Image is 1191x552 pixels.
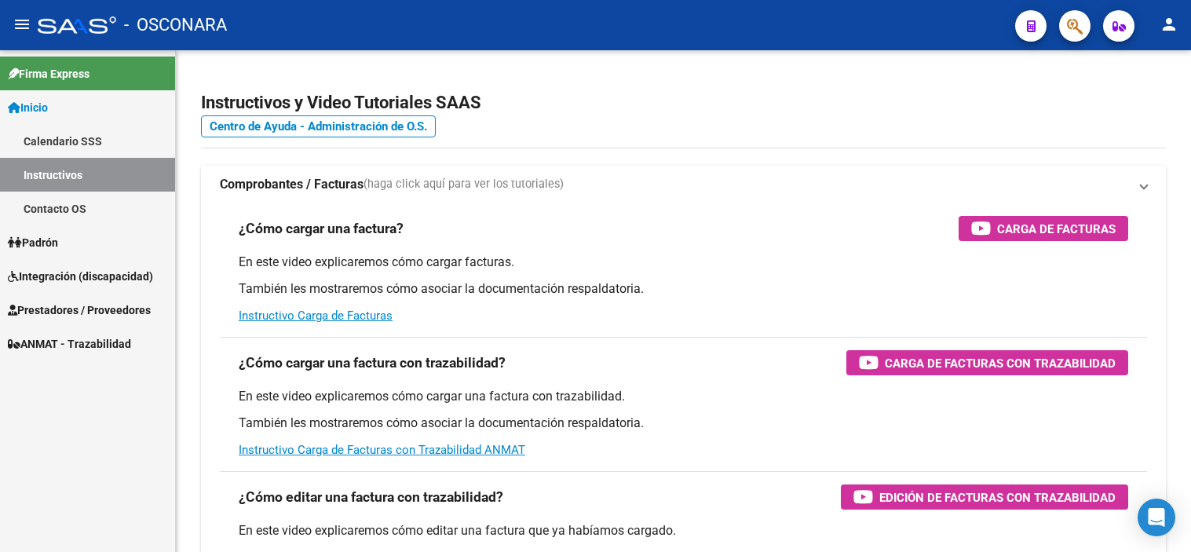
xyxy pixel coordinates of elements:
[364,176,564,193] span: (haga click aquí para ver los tutoriales)
[124,8,227,42] span: - OSCONARA
[879,488,1116,507] span: Edición de Facturas con Trazabilidad
[239,352,506,374] h3: ¿Cómo cargar una factura con trazabilidad?
[8,99,48,116] span: Inicio
[1160,15,1178,34] mat-icon: person
[220,176,364,193] strong: Comprobantes / Facturas
[239,218,404,239] h3: ¿Cómo cargar una factura?
[8,335,131,353] span: ANMAT - Trazabilidad
[239,309,393,323] a: Instructivo Carga de Facturas
[8,268,153,285] span: Integración (discapacidad)
[959,216,1128,241] button: Carga de Facturas
[8,234,58,251] span: Padrón
[201,88,1166,118] h2: Instructivos y Video Tutoriales SAAS
[239,388,1128,405] p: En este video explicaremos cómo cargar una factura con trazabilidad.
[8,302,151,319] span: Prestadores / Proveedores
[239,522,1128,539] p: En este video explicaremos cómo editar una factura que ya habíamos cargado.
[1138,499,1175,536] div: Open Intercom Messenger
[885,353,1116,373] span: Carga de Facturas con Trazabilidad
[13,15,31,34] mat-icon: menu
[201,166,1166,203] mat-expansion-panel-header: Comprobantes / Facturas(haga click aquí para ver los tutoriales)
[201,115,436,137] a: Centro de Ayuda - Administración de O.S.
[239,280,1128,298] p: También les mostraremos cómo asociar la documentación respaldatoria.
[239,254,1128,271] p: En este video explicaremos cómo cargar facturas.
[239,486,503,508] h3: ¿Cómo editar una factura con trazabilidad?
[8,65,90,82] span: Firma Express
[997,219,1116,239] span: Carga de Facturas
[239,415,1128,432] p: También les mostraremos cómo asociar la documentación respaldatoria.
[239,443,525,457] a: Instructivo Carga de Facturas con Trazabilidad ANMAT
[841,484,1128,510] button: Edición de Facturas con Trazabilidad
[846,350,1128,375] button: Carga de Facturas con Trazabilidad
